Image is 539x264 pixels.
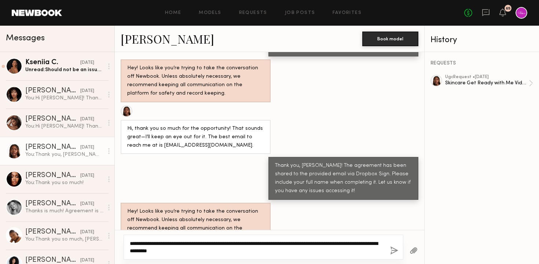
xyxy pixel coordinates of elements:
div: [PERSON_NAME] [25,87,80,95]
span: Messages [6,34,45,43]
a: Requests [239,11,267,15]
a: Home [165,11,181,15]
div: You: Hi [PERSON_NAME]! Thanks for checking in. We decided to move forward with another talent as ... [25,123,103,130]
div: ugc Request • [DATE] [445,75,529,80]
div: 65 [506,7,510,11]
div: [DATE] [80,201,94,208]
div: [DATE] [80,144,94,151]
div: You: Thank you so much! [25,179,103,186]
div: [DATE] [80,257,94,264]
a: ugcRequest •[DATE]Skincare Get Ready with Me Video (Body Treatment) [445,75,533,92]
div: [PERSON_NAME] [25,144,80,151]
div: Hi, thank you so much for the opportunity! That sounds great—I’ll keep an eye out for it. The bes... [127,125,264,150]
div: Hey! Looks like you’re trying to take the conversation off Newbook. Unless absolutely necessary, ... [127,64,264,98]
div: [PERSON_NAME] [25,228,80,236]
div: Thank you, [PERSON_NAME]! The agreement has been shared to the provided email via Dropbox Sign. P... [275,162,412,195]
div: [PERSON_NAME] [25,172,80,179]
div: You: Hi [PERSON_NAME]! Thanks for the photos. I adjusted the time to start and end a bit later by... [25,95,103,102]
div: [PERSON_NAME] [25,257,80,264]
div: [DATE] [80,116,94,123]
div: Unread: Should not be an issue, not to worry thank you [25,66,103,73]
a: Favorites [333,11,362,15]
a: Models [199,11,221,15]
div: [DATE] [80,172,94,179]
a: [PERSON_NAME] [121,31,214,47]
a: Book model [362,35,418,41]
div: Kseniia C. [25,59,80,66]
div: [PERSON_NAME] [25,200,80,208]
button: Book model [362,32,418,46]
div: [DATE] [80,88,94,95]
div: [DATE] [80,229,94,236]
div: Skincare Get Ready with Me Video (Body Treatment) [445,80,529,87]
div: REQUESTS [430,61,533,66]
div: Hey! Looks like you’re trying to take the conversation off Newbook. Unless absolutely necessary, ... [127,208,264,241]
a: Job Posts [285,11,315,15]
div: [DATE] [80,59,94,66]
div: [PERSON_NAME] [25,115,80,123]
div: Thanks is much! Agreement is signed :) [25,208,103,214]
div: You: Thank you, [PERSON_NAME]! The agreement has been shared to the provided email via Dropbox Si... [25,151,103,158]
div: History [430,36,533,44]
div: You: Thank you so much, [PERSON_NAME]! Please let us know if you have any questions. Additionally... [25,236,103,243]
